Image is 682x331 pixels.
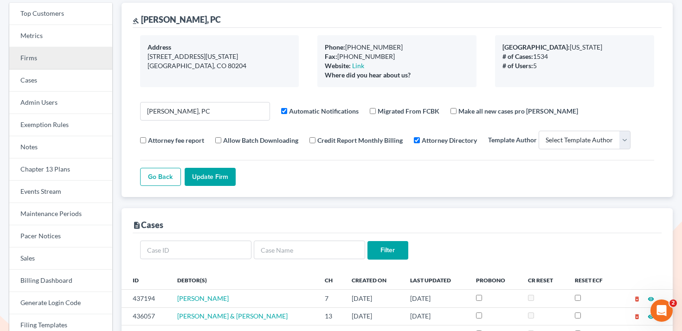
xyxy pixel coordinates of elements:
[9,225,112,248] a: Pacer Notices
[403,271,469,289] th: Last Updated
[9,47,112,70] a: Firms
[9,203,112,225] a: Maintenance Periods
[367,241,408,260] input: Filter
[634,312,640,320] a: delete_forever
[458,106,578,116] label: Make all new cases pro [PERSON_NAME]
[148,43,171,51] b: Address
[133,18,139,24] i: gavel
[502,43,570,51] b: [GEOGRAPHIC_DATA]:
[648,294,654,302] a: visibility
[223,135,298,145] label: Allow Batch Downloading
[648,296,654,302] i: visibility
[9,270,112,292] a: Billing Dashboard
[502,43,647,52] div: [US_STATE]
[140,168,181,186] a: Go Back
[317,271,344,289] th: Ch
[9,248,112,270] a: Sales
[9,3,112,25] a: Top Customers
[9,292,112,314] a: Generate Login Code
[325,52,337,60] b: Fax:
[422,135,477,145] label: Attorney Directory
[325,62,351,70] b: Website:
[325,52,469,61] div: [PHONE_NUMBER]
[317,290,344,307] td: 7
[148,135,204,145] label: Attorney fee report
[133,221,141,229] i: description
[344,290,403,307] td: [DATE]
[9,70,112,92] a: Cases
[122,307,170,325] td: 436057
[140,241,251,259] input: Case ID
[469,271,521,289] th: ProBono
[317,135,403,145] label: Credit Report Monthly Billing
[502,61,647,70] div: 5
[344,271,403,289] th: Created On
[669,299,677,307] span: 2
[488,135,537,145] label: Template Author
[325,43,345,51] b: Phone:
[567,271,618,289] th: Reset ECF
[502,52,533,60] b: # of Cases:
[634,313,640,320] i: delete_forever
[403,290,469,307] td: [DATE]
[133,219,163,230] div: Cases
[177,294,229,302] a: [PERSON_NAME]
[177,312,288,320] a: [PERSON_NAME] & [PERSON_NAME]
[502,62,533,70] b: # of Users:
[325,71,411,79] b: Where did you hear about us?
[634,294,640,302] a: delete_forever
[122,271,170,289] th: ID
[9,114,112,136] a: Exemption Rules
[9,159,112,181] a: Chapter 13 Plans
[148,61,292,70] div: [GEOGRAPHIC_DATA], CO 80204
[634,296,640,302] i: delete_forever
[650,299,673,322] iframe: Intercom live chat
[185,168,236,186] input: Update Firm
[648,313,654,320] i: visibility
[502,52,647,61] div: 1534
[344,307,403,325] td: [DATE]
[148,52,292,61] div: [STREET_ADDRESS][US_STATE]
[9,25,112,47] a: Metrics
[378,106,439,116] label: Migrated From FCBK
[9,136,112,159] a: Notes
[325,43,469,52] div: [PHONE_NUMBER]
[403,307,469,325] td: [DATE]
[9,181,112,203] a: Events Stream
[648,312,654,320] a: visibility
[170,271,318,289] th: Debtor(s)
[521,271,567,289] th: CR Reset
[9,92,112,114] a: Admin Users
[289,106,359,116] label: Automatic Notifications
[317,307,344,325] td: 13
[254,241,365,259] input: Case Name
[133,14,221,25] div: [PERSON_NAME], PC
[122,290,170,307] td: 437194
[352,62,364,70] a: Link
